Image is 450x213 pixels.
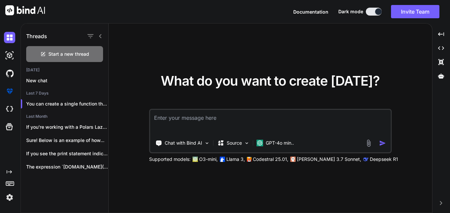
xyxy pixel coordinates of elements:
img: icon [379,140,386,147]
img: premium [4,86,15,97]
p: New chat [26,77,108,84]
h2: [DATE] [21,67,108,73]
p: You can create a single function that... [26,101,108,107]
p: Chat with Bind AI [165,140,202,146]
img: Llama2 [220,157,225,162]
h1: Threads [26,32,47,40]
img: cloudideIcon [4,104,15,115]
span: Documentation [293,9,328,15]
img: githubDark [4,68,15,79]
img: Bind AI [5,5,45,15]
span: Dark mode [338,8,363,15]
img: Pick Tools [204,140,210,146]
p: The expression `[DOMAIN_NAME](2026, 3, 31)` in your... [26,164,108,170]
p: If you're working with a Polars LazyFrame,... [26,124,108,130]
button: Documentation [293,8,328,15]
img: Pick Models [244,140,250,146]
p: Source [227,140,242,146]
p: Llama 3, [226,156,245,163]
p: GPT-4o min.. [266,140,294,146]
img: settings [4,192,15,203]
h2: Last Month [21,114,108,119]
p: If you see the print statement indicating... [26,150,108,157]
img: darkChat [4,32,15,43]
p: O3-mini, [199,156,218,163]
p: Sure! Below is an example of how... [26,137,108,144]
img: claude [363,157,368,162]
p: [PERSON_NAME] 3.7 Sonnet, [297,156,361,163]
p: Deepseek R1 [370,156,398,163]
button: Invite Team [391,5,439,18]
img: darkAi-studio [4,50,15,61]
img: Mistral-AI [247,157,252,162]
span: Start a new thread [48,51,89,57]
img: GPT-4 [193,157,198,162]
img: GPT-4o mini [256,140,263,146]
img: claude [290,157,296,162]
h2: Last 7 Days [21,91,108,96]
p: Supported models: [149,156,191,163]
img: attachment [365,139,372,147]
span: What do you want to create [DATE]? [161,73,380,89]
p: Codestral 25.01, [253,156,288,163]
